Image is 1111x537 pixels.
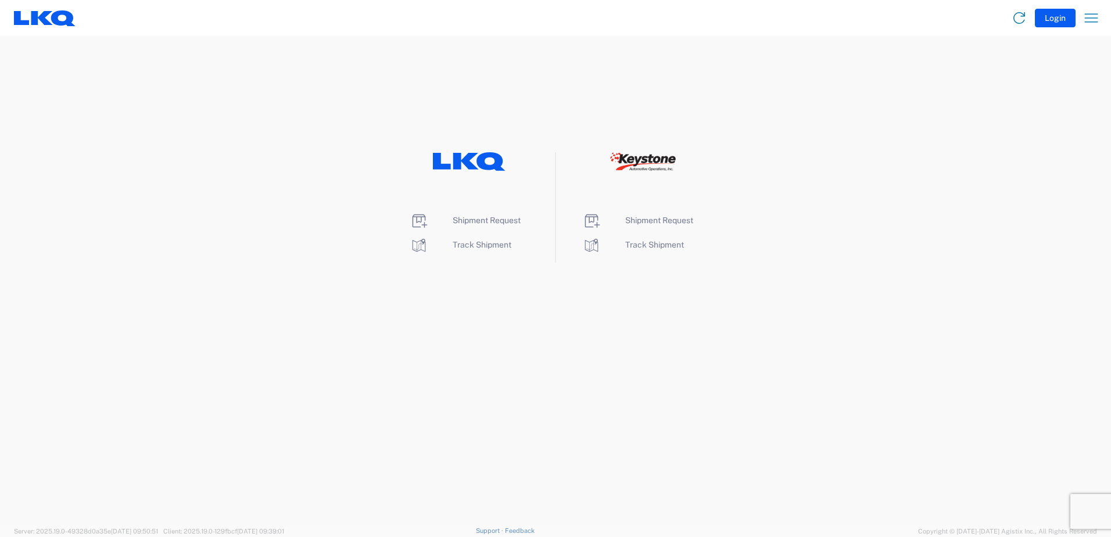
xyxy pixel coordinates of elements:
a: Track Shipment [410,240,511,249]
span: Shipment Request [625,216,693,225]
span: [DATE] 09:50:51 [111,528,158,535]
a: Feedback [505,527,535,534]
a: Shipment Request [582,216,693,225]
a: Shipment Request [410,216,521,225]
a: Track Shipment [582,240,684,249]
a: Support [476,527,505,534]
span: Client: 2025.19.0-129fbcf [163,528,284,535]
span: Shipment Request [453,216,521,225]
button: Login [1035,9,1076,27]
span: Track Shipment [453,240,511,249]
span: Copyright © [DATE]-[DATE] Agistix Inc., All Rights Reserved [918,526,1097,536]
span: Server: 2025.19.0-49328d0a35e [14,528,158,535]
span: Track Shipment [625,240,684,249]
span: [DATE] 09:39:01 [237,528,284,535]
